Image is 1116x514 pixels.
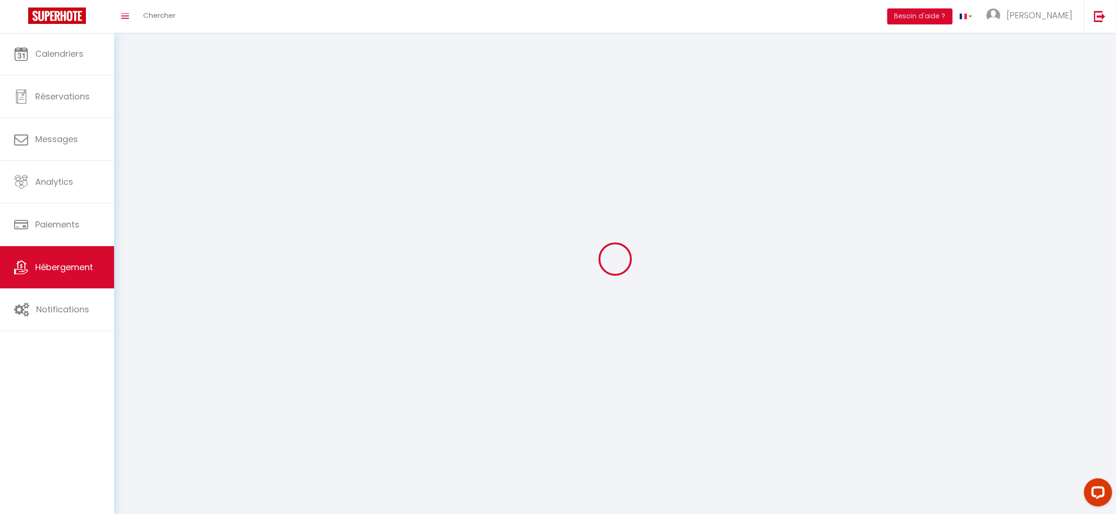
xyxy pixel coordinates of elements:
[35,48,84,60] span: Calendriers
[28,8,86,24] img: Super Booking
[1007,9,1072,21] span: [PERSON_NAME]
[986,8,1001,23] img: ...
[35,219,79,230] span: Paiements
[35,133,78,145] span: Messages
[35,176,73,188] span: Analytics
[1077,475,1116,514] iframe: LiveChat chat widget
[143,10,176,20] span: Chercher
[887,8,953,24] button: Besoin d'aide ?
[1094,10,1106,22] img: logout
[36,303,89,315] span: Notifications
[35,261,93,273] span: Hébergement
[35,91,90,102] span: Réservations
